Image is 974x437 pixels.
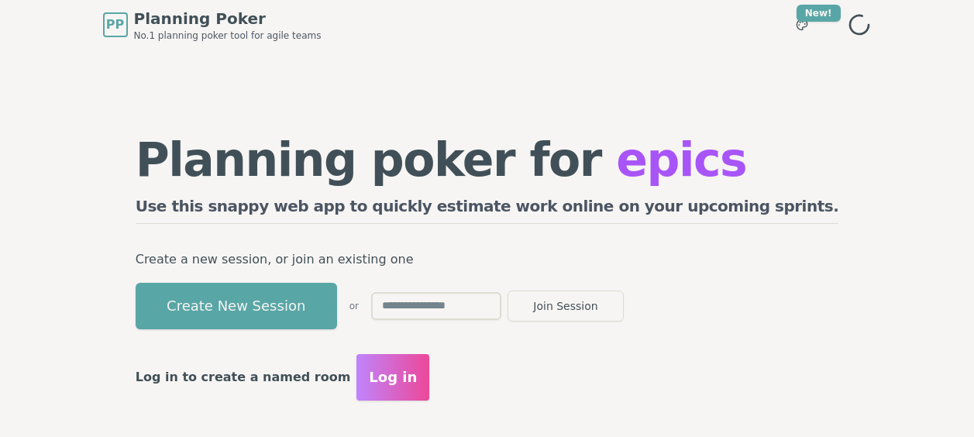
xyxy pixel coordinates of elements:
[349,300,359,312] span: or
[508,291,624,322] button: Join Session
[136,283,337,329] button: Create New Session
[136,195,839,224] h2: Use this snappy web app to quickly estimate work online on your upcoming sprints.
[797,5,841,22] div: New!
[369,366,417,388] span: Log in
[106,15,124,34] span: PP
[616,132,746,187] span: epics
[136,249,839,270] p: Create a new session, or join an existing one
[134,29,322,42] span: No.1 planning poker tool for agile teams
[356,354,429,401] button: Log in
[136,366,351,388] p: Log in to create a named room
[788,11,816,39] button: New!
[134,8,322,29] span: Planning Poker
[136,136,839,183] h1: Planning poker for
[103,8,322,42] a: PPPlanning PokerNo.1 planning poker tool for agile teams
